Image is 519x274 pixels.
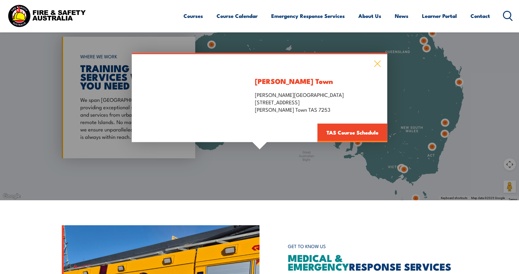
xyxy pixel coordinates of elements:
[184,8,203,24] a: Courses
[271,8,345,24] a: Emergency Response Services
[255,77,370,84] h3: [PERSON_NAME] Town
[422,8,457,24] a: Learner Portal
[288,250,349,274] span: MEDICAL & EMERGENCY
[358,8,381,24] a: About Us
[318,123,387,142] a: TAS Course Schedule
[217,8,258,24] a: Course Calendar
[255,90,370,113] p: [PERSON_NAME][GEOGRAPHIC_DATA] [STREET_ADDRESS] [PERSON_NAME] Town TAS 7253
[470,8,490,24] a: Contact
[288,253,457,271] h2: RESPONSE SERVICES
[288,241,457,252] h6: GET TO KNOW US
[132,54,238,142] img: Confined Space Entry Training
[395,8,408,24] a: News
